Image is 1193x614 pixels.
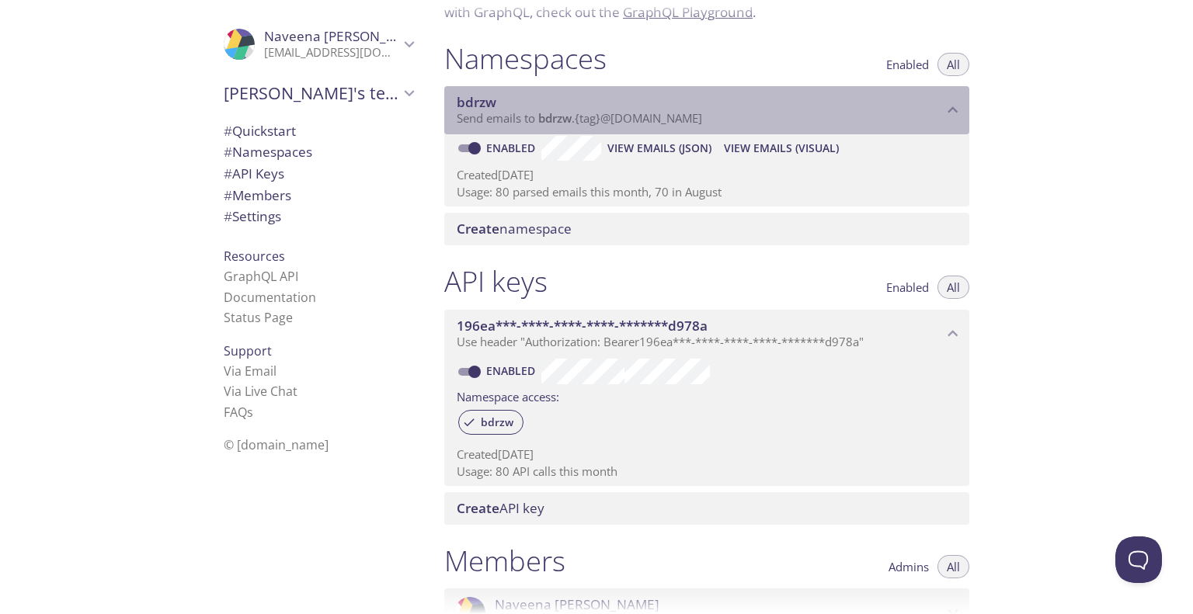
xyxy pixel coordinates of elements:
[444,86,969,134] div: bdrzw namespace
[937,555,969,578] button: All
[937,276,969,299] button: All
[224,248,285,265] span: Resources
[471,415,523,429] span: bdrzw
[457,167,957,183] p: Created [DATE]
[484,140,541,155] a: Enabled
[444,213,969,245] div: Create namespace
[224,268,298,285] a: GraphQL API
[224,186,232,204] span: #
[457,446,957,463] p: Created [DATE]
[211,120,426,142] div: Quickstart
[457,220,572,238] span: namespace
[877,53,938,76] button: Enabled
[724,139,839,158] span: View Emails (Visual)
[224,122,232,140] span: #
[458,410,523,435] div: bdrzw
[457,499,499,517] span: Create
[224,82,399,104] span: [PERSON_NAME]'s team
[224,289,316,306] a: Documentation
[211,73,426,113] div: Naveena's team
[601,136,718,161] button: View Emails (JSON)
[211,19,426,70] div: Naveena Thangavel
[444,264,548,299] h1: API keys
[224,165,232,182] span: #
[224,342,272,359] span: Support
[224,122,296,140] span: Quickstart
[211,185,426,206] div: Members
[457,220,499,238] span: Create
[457,110,702,126] span: Send emails to . {tag} @[DOMAIN_NAME]
[224,309,293,326] a: Status Page
[224,143,232,161] span: #
[224,383,297,400] a: Via Live Chat
[444,492,969,525] div: Create API Key
[457,463,957,480] p: Usage: 80 API calls this month
[211,163,426,185] div: API Keys
[264,27,429,45] span: Naveena [PERSON_NAME]
[224,186,291,204] span: Members
[444,543,565,578] h1: Members
[247,404,253,421] span: s
[224,404,253,421] a: FAQ
[1115,536,1162,583] iframe: Help Scout Beacon - Open
[718,136,845,161] button: View Emails (Visual)
[224,207,232,225] span: #
[457,184,957,200] p: Usage: 80 parsed emails this month, 70 in August
[484,363,541,378] a: Enabled
[224,363,277,380] a: Via Email
[224,165,284,182] span: API Keys
[264,45,399,61] p: [EMAIL_ADDRESS][DOMAIN_NAME]
[224,207,281,225] span: Settings
[879,555,938,578] button: Admins
[211,141,426,163] div: Namespaces
[224,436,329,453] span: © [DOMAIN_NAME]
[457,499,544,517] span: API key
[457,93,496,111] span: bdrzw
[538,110,572,126] span: bdrzw
[607,139,711,158] span: View Emails (JSON)
[937,53,969,76] button: All
[224,143,312,161] span: Namespaces
[877,276,938,299] button: Enabled
[457,384,559,407] label: Namespace access:
[211,206,426,227] div: Team Settings
[444,41,607,76] h1: Namespaces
